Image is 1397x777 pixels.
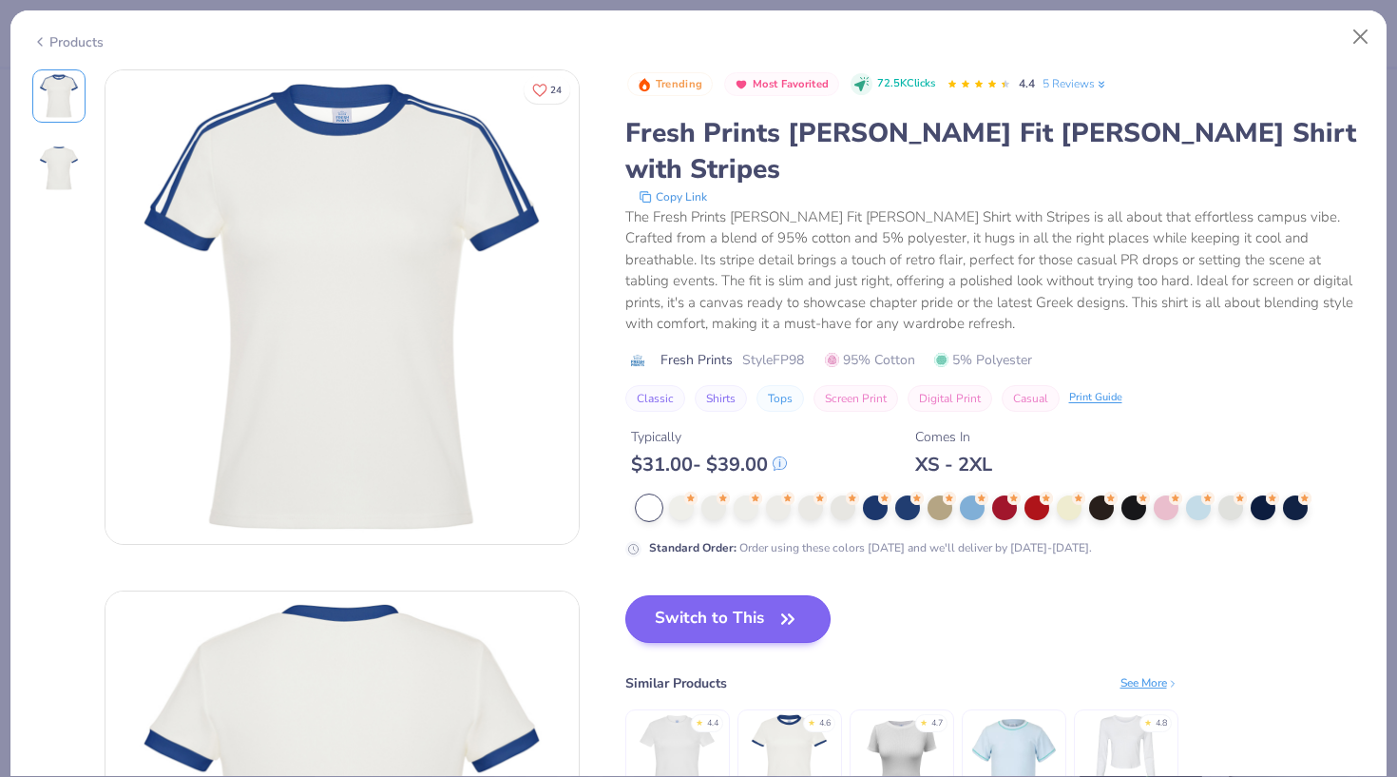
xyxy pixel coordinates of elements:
button: Like [524,76,570,104]
div: $ 31.00 - $ 39.00 [631,453,787,476]
div: 4.7 [931,717,943,730]
span: 4.4 [1019,76,1035,91]
div: Comes In [915,427,992,447]
button: Switch to This [625,595,832,643]
button: copy to clipboard [633,187,713,206]
span: Fresh Prints [660,350,733,370]
span: Most Favorited [753,79,829,89]
span: 72.5K Clicks [877,76,935,92]
div: Order using these colors [DATE] and we'll deliver by [DATE]-[DATE]. [649,539,1092,556]
div: ★ [696,717,703,725]
div: ★ [1144,717,1152,725]
div: Products [32,32,104,52]
div: 4.4 Stars [947,69,1011,100]
strong: Standard Order : [649,540,737,555]
div: ★ [808,717,815,725]
span: 95% Cotton [825,350,915,370]
span: 5% Polyester [934,350,1032,370]
img: Back [36,146,82,191]
div: Print Guide [1069,390,1122,406]
button: Close [1343,19,1379,55]
button: Badge Button [627,72,713,97]
span: Trending [656,79,702,89]
div: 4.4 [707,717,718,730]
div: Typically [631,427,787,447]
button: Screen Print [813,385,898,412]
img: Front [36,73,82,119]
div: XS - 2XL [915,453,992,476]
img: Most Favorited sort [734,77,749,92]
img: Front [105,70,579,544]
div: See More [1120,674,1178,691]
div: Similar Products [625,673,727,693]
span: 24 [550,86,562,95]
button: Shirts [695,385,747,412]
button: Tops [756,385,804,412]
a: 5 Reviews [1043,75,1108,92]
button: Classic [625,385,685,412]
img: Trending sort [637,77,652,92]
div: The Fresh Prints [PERSON_NAME] Fit [PERSON_NAME] Shirt with Stripes is all about that effortless ... [625,206,1366,335]
div: Fresh Prints [PERSON_NAME] Fit [PERSON_NAME] Shirt with Stripes [625,115,1366,187]
div: 4.8 [1156,717,1167,730]
button: Badge Button [724,72,839,97]
div: 4.6 [819,717,831,730]
span: Style FP98 [742,350,804,370]
img: brand logo [625,353,651,368]
div: ★ [920,717,928,725]
button: Casual [1002,385,1060,412]
button: Digital Print [908,385,992,412]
